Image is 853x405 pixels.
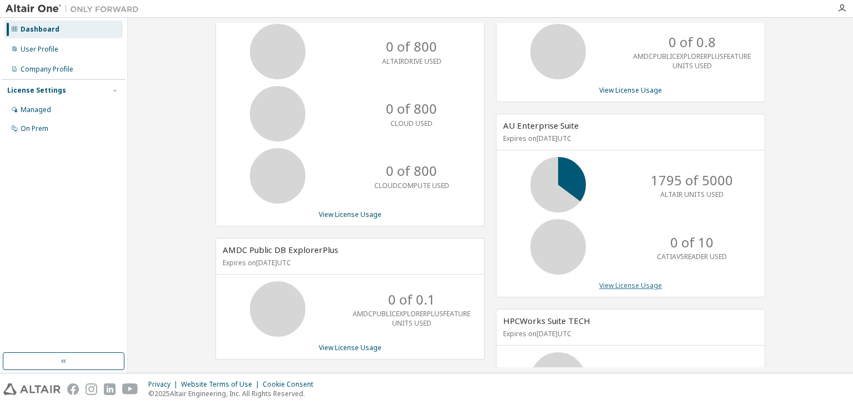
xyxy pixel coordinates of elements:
[386,37,437,56] p: 0 of 800
[319,210,382,219] a: View License Usage
[670,233,714,252] p: 0 of 10
[599,85,662,95] a: View License Usage
[21,105,51,114] div: Managed
[67,383,79,395] img: facebook.svg
[21,65,73,74] div: Company Profile
[148,380,181,389] div: Privacy
[503,315,590,326] span: HPCWorks Suite TECH
[86,383,97,395] img: instagram.svg
[503,134,755,143] p: Expires on [DATE] UTC
[319,343,382,352] a: View License Usage
[223,258,475,267] p: Expires on [DATE] UTC
[374,181,449,190] p: CLOUDCOMPUTE USED
[122,383,138,395] img: youtube.svg
[503,329,755,338] p: Expires on [DATE] UTC
[104,383,116,395] img: linkedin.svg
[388,290,435,309] p: 0 of 0.1
[181,380,263,389] div: Website Terms of Use
[651,171,733,190] p: 1795 of 5000
[599,281,662,290] a: View License Usage
[263,380,320,389] div: Cookie Consent
[148,389,320,398] p: © 2025 Altair Engineering, Inc. All Rights Reserved.
[223,244,338,255] span: AMDC Public DB ExplorerPlus
[386,161,437,180] p: 0 of 800
[663,366,721,385] p: 0 of 1000
[7,86,66,95] div: License Settings
[21,45,58,54] div: User Profile
[669,33,716,52] p: 0 of 0.8
[3,383,61,395] img: altair_logo.svg
[390,119,433,128] p: CLOUD USED
[6,3,144,14] img: Altair One
[353,309,470,328] p: AMDCPUBLICEXPLORERPLUSFEATURE UNITS USED
[660,190,724,199] p: ALTAIR UNITS USED
[657,252,727,261] p: CATIAV5READER USED
[386,99,437,118] p: 0 of 800
[503,120,579,131] span: AU Enterprise Suite
[633,52,751,70] p: AMDCPUBLICEXPLORERPLUSFEATURE UNITS USED
[21,124,48,133] div: On Prem
[21,25,59,34] div: Dashboard
[382,57,441,66] p: ALTAIRDRIVE USED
